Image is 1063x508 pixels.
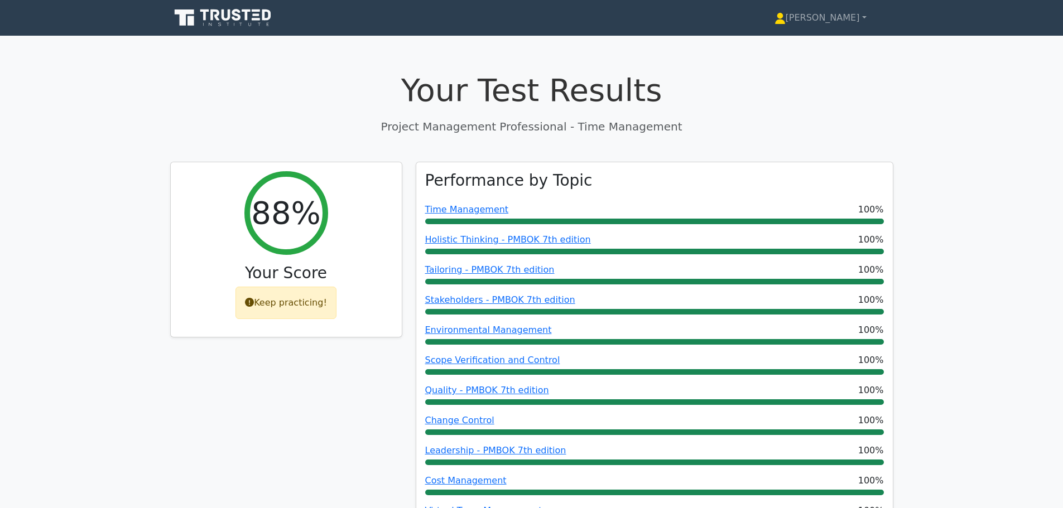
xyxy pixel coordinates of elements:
h2: 88% [251,194,320,231]
a: Time Management [425,204,509,215]
a: Holistic Thinking - PMBOK 7th edition [425,234,591,245]
span: 100% [858,384,884,397]
h1: Your Test Results [170,71,893,109]
div: Keep practicing! [235,287,336,319]
a: [PERSON_NAME] [748,7,893,29]
a: Change Control [425,415,494,425]
span: 100% [858,444,884,457]
a: Stakeholders - PMBOK 7th edition [425,294,575,305]
span: 100% [858,263,884,277]
a: Leadership - PMBOK 7th edition [425,445,566,456]
span: 100% [858,414,884,427]
h3: Your Score [180,264,393,283]
span: 100% [858,354,884,367]
span: 100% [858,323,884,337]
span: 100% [858,474,884,487]
a: Cost Management [425,475,507,486]
a: Scope Verification and Control [425,355,560,365]
p: Project Management Professional - Time Management [170,118,893,135]
span: 100% [858,233,884,246]
a: Environmental Management [425,325,552,335]
span: 100% [858,203,884,216]
span: 100% [858,293,884,307]
a: Quality - PMBOK 7th edition [425,385,549,395]
a: Tailoring - PMBOK 7th edition [425,264,555,275]
h3: Performance by Topic [425,171,593,190]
